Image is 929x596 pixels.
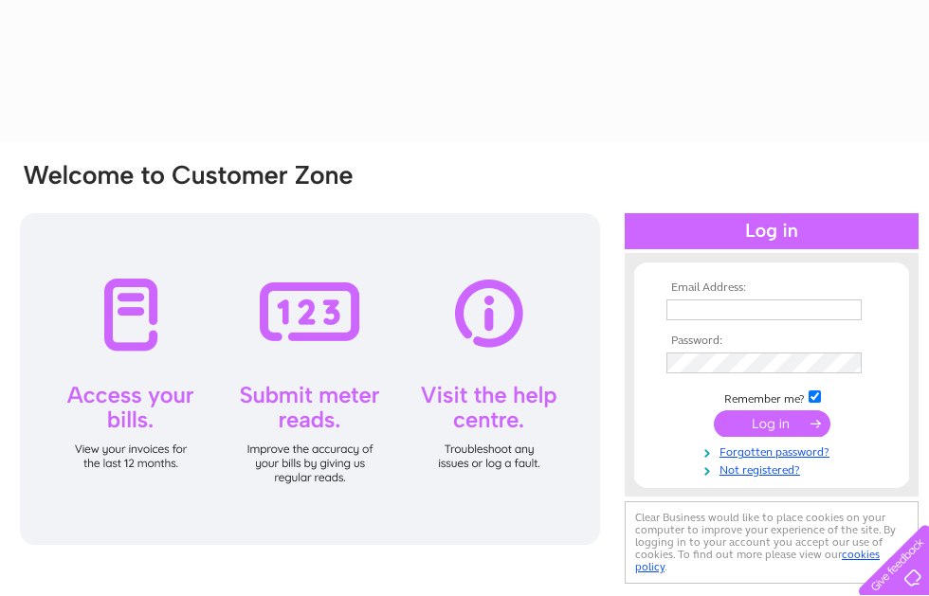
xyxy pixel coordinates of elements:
a: Not registered? [666,460,882,478]
th: Password: [662,334,882,348]
input: Submit [714,410,830,437]
th: Email Address: [662,281,882,295]
div: Clear Business would like to place cookies on your computer to improve your experience of the sit... [625,501,919,584]
a: Forgotten password? [666,442,882,460]
a: cookies policy [635,548,880,573]
td: Remember me? [662,388,882,406]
